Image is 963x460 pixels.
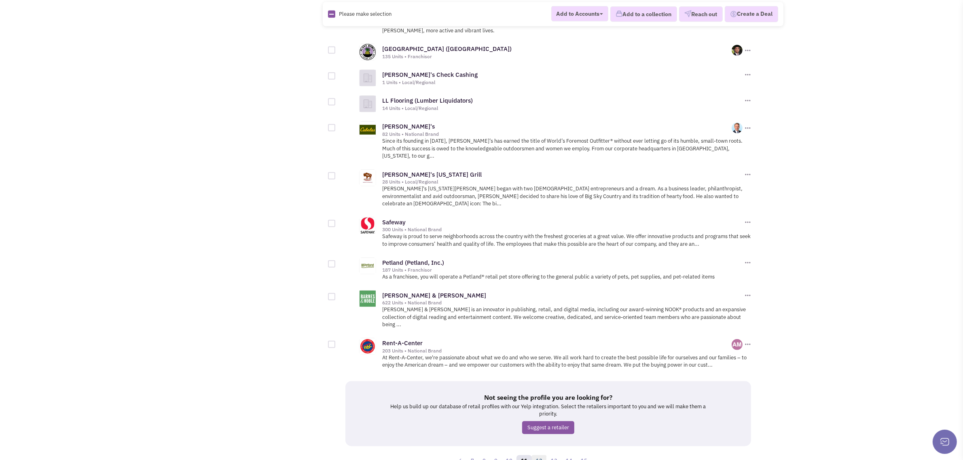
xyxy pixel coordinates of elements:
[382,306,752,329] p: [PERSON_NAME] & [PERSON_NAME] is an innovator in publishing, retail, and digital media, including...
[382,97,473,104] a: LL Flooring (Lumber Liquidators)
[725,6,778,22] button: Create a Deal
[382,171,482,178] a: [PERSON_NAME]'s [US_STATE] Grill
[610,6,677,22] button: Add to a collection
[382,179,743,185] div: 28 Units • Local/Regional
[382,131,732,137] div: 82 Units • National Brand
[382,348,732,354] div: 203 Units • National Brand
[382,339,423,347] a: Rent-A-Center
[382,53,732,60] div: 135 Units • Franchisor
[382,218,406,226] a: Safeway
[732,45,743,56] img: f_90Ri95B06_uoMZPkD_Zg.png
[732,339,743,350] img: RUkeTFOZtUKfAa7RnwHJbg.png
[382,300,743,306] div: 622 Units • National Brand
[386,393,711,401] h5: Not seeing the profile you are looking for?
[679,6,723,22] button: Reach out
[382,185,752,208] p: [PERSON_NAME]'s [US_STATE][PERSON_NAME] began with two [DEMOGRAPHIC_DATA] entrepreneurs and a dre...
[382,259,444,266] a: Petland (Petland, Inc.)
[522,421,574,435] a: Suggest a retailer
[382,137,752,160] p: Since its founding in [DATE], [PERSON_NAME]’s has earned the title of World’s Foremost Outfitter®...
[382,354,752,369] p: At Rent-A-Center, we're passionate about what we do and who we serve. We all work hard to create ...
[382,45,512,53] a: [GEOGRAPHIC_DATA] ([GEOGRAPHIC_DATA])
[339,10,392,17] span: Please make selection
[732,122,743,133] img: 4qikBIpe_ECoMoPwz8KRWw.png
[382,79,743,86] div: 1 Units • Local/Regional
[382,291,486,299] a: [PERSON_NAME] & [PERSON_NAME]
[382,226,743,233] div: 300 Units • National Brand
[684,10,692,17] img: VectorPaper_Plane.png
[551,6,608,21] button: Add to Accounts
[382,19,752,34] p: At Fresenius Kidney Care, we’re passionately committed to helping people with [MEDICAL_DATA] (CKD...
[382,233,752,248] p: Safeway is proud to serve neighborhoods across the country with the freshest groceries at a great...
[382,105,743,112] div: 14 Units • Local/Regional
[328,11,335,18] img: Rectangle.png
[382,273,752,281] p: As a franchisee, you will operate a Petland® retail pet store offering to the general public a va...
[616,10,623,17] img: icon-collection-lavender.png
[730,10,737,19] img: Deal-Dollar.png
[382,122,435,130] a: [PERSON_NAME]'s
[386,403,711,418] p: Help us build up our database of retail profiles with our Yelp integration. Select the retailers ...
[382,71,478,78] a: [PERSON_NAME]'s Check Cashing
[382,267,743,273] div: 187 Units • Franchisor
